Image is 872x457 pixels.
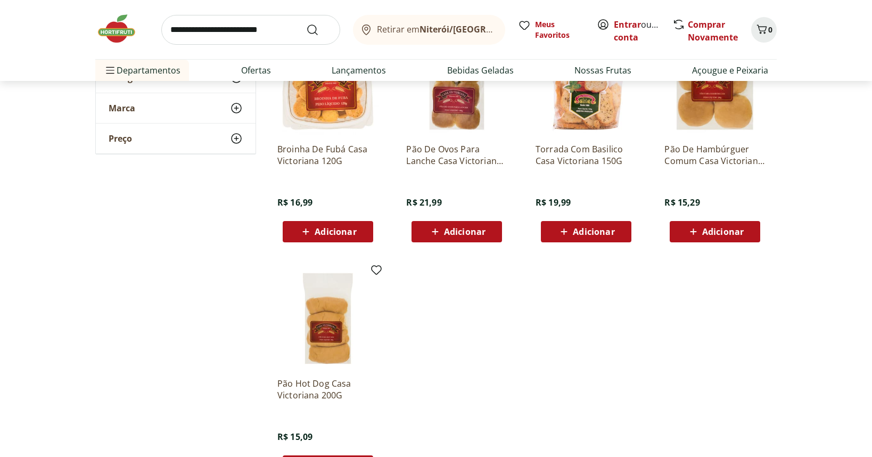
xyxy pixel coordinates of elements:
[95,13,149,45] img: Hortifruti
[109,103,135,113] span: Marca
[536,143,637,167] a: Torrada Com Basilico Casa Victoriana 150G
[573,227,614,236] span: Adicionar
[315,227,356,236] span: Adicionar
[353,15,505,45] button: Retirar emNiterói/[GEOGRAPHIC_DATA]
[614,18,661,44] span: ou
[535,19,584,40] span: Meus Favoritos
[277,143,379,167] a: Broinha De Fubá Casa Victoriana 120G
[104,58,180,83] span: Departamentos
[406,143,507,167] a: Pão De Ovos Para Lanche Casa Victoriana 300G
[104,58,117,83] button: Menu
[614,19,641,30] a: Entrar
[406,197,441,208] span: R$ 21,99
[541,221,631,242] button: Adicionar
[614,19,672,43] a: Criar conta
[664,197,700,208] span: R$ 15,29
[688,19,738,43] a: Comprar Novamente
[447,64,514,77] a: Bebidas Geladas
[692,64,768,77] a: Açougue e Peixaria
[664,34,766,135] img: Pão De Hambúrguer Comum Casa Victoriana 200G
[109,133,132,144] span: Preço
[702,227,744,236] span: Adicionar
[277,431,312,443] span: R$ 15,09
[241,64,271,77] a: Ofertas
[412,221,502,242] button: Adicionar
[277,197,312,208] span: R$ 16,99
[306,23,332,36] button: Submit Search
[283,221,373,242] button: Adicionar
[518,19,584,40] a: Meus Favoritos
[161,15,340,45] input: search
[332,64,386,77] a: Lançamentos
[277,378,379,401] a: Pão Hot Dog Casa Victoriana 200G
[96,93,256,123] button: Marca
[377,25,495,34] span: Retirar em
[406,34,507,135] img: Pão De Ovos Para Lanche Casa Victoriana 300G
[96,124,256,153] button: Preço
[574,64,631,77] a: Nossas Frutas
[536,34,637,135] img: Torrada Com Basilico Casa Victoriana 150G
[670,221,760,242] button: Adicionar
[444,227,486,236] span: Adicionar
[277,34,379,135] img: Broinha De Fubá Casa Victoriana 120G
[751,17,777,43] button: Carrinho
[536,197,571,208] span: R$ 19,99
[664,143,766,167] a: Pão De Hambúrguer Comum Casa Victoriana 200G
[277,268,379,369] img: Pão Hot Dog Casa Victoriana 200G
[419,23,541,35] b: Niterói/[GEOGRAPHIC_DATA]
[768,25,772,35] span: 0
